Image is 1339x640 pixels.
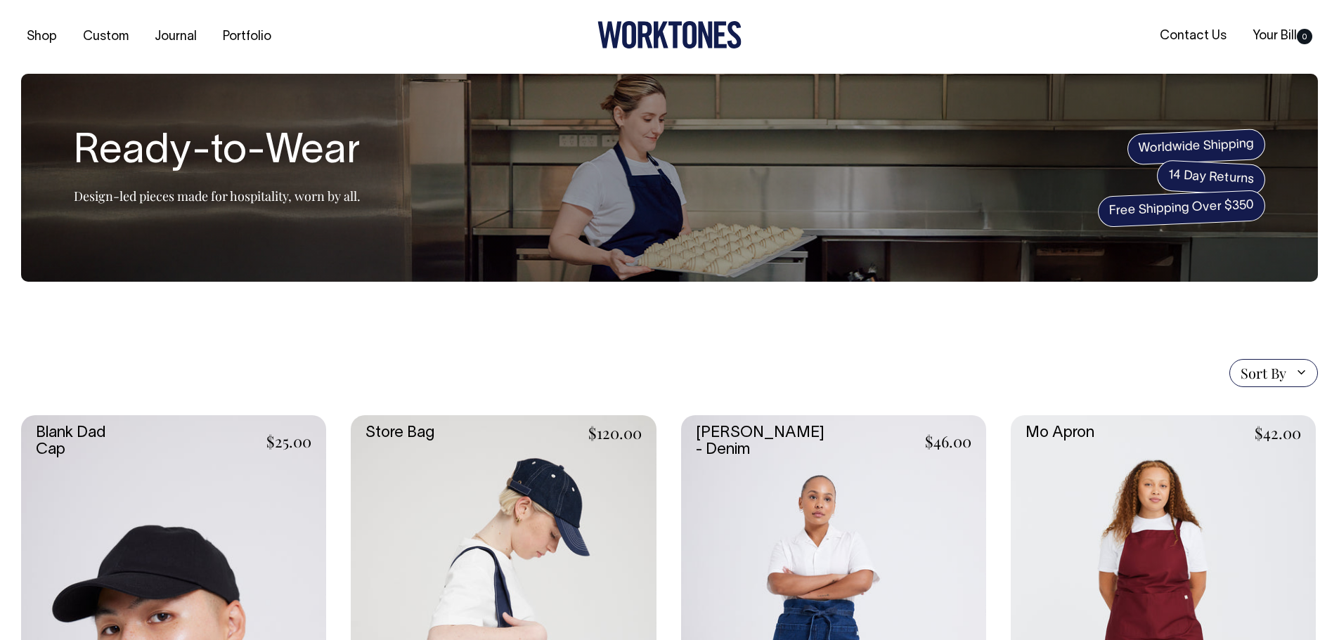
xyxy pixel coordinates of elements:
span: 14 Day Returns [1156,159,1266,196]
span: Free Shipping Over $350 [1097,190,1266,228]
a: Shop [21,25,63,48]
p: Design-led pieces made for hospitality, worn by all. [74,188,361,204]
span: Sort By [1241,365,1286,381]
a: Contact Us [1154,25,1232,48]
a: Journal [149,25,202,48]
h1: Ready-to-Wear [74,130,361,175]
span: Worldwide Shipping [1127,129,1266,165]
span: 0 [1297,29,1312,44]
a: Custom [77,25,134,48]
a: Your Bill0 [1247,25,1318,48]
a: Portfolio [217,25,277,48]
